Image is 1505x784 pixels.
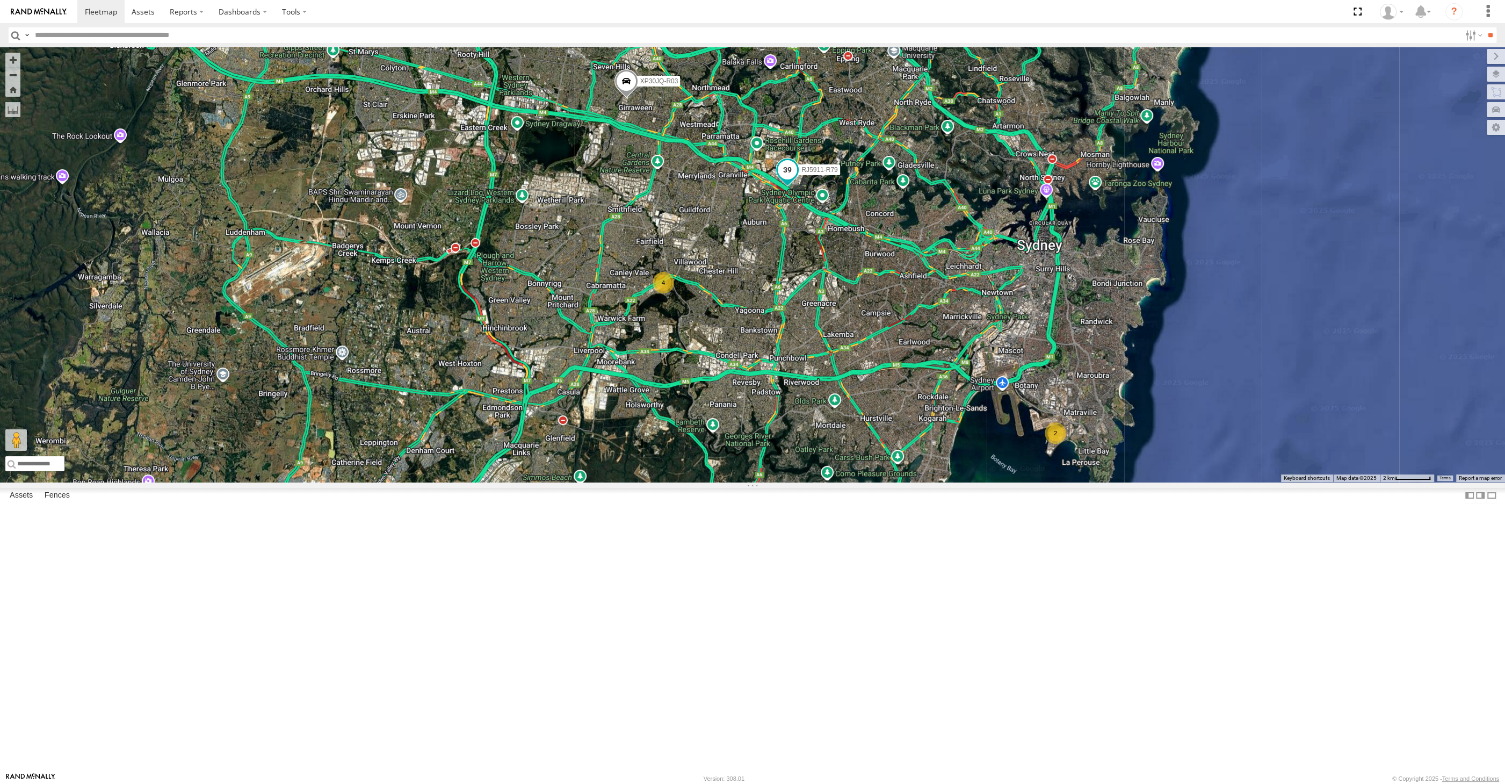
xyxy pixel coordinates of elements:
label: Search Query [23,27,31,43]
a: Report a map error [1459,475,1502,481]
span: Map data ©2025 [1336,475,1377,481]
a: Visit our Website [6,773,55,784]
label: Assets [4,488,38,503]
label: Fences [39,488,75,503]
a: Terms and Conditions [1442,775,1499,782]
button: Zoom Home [5,82,20,97]
label: Hide Summary Table [1486,488,1497,504]
span: RJ5911-R79 [801,166,837,174]
span: XP30JQ-R03 [640,77,678,84]
label: Dock Summary Table to the Right [1475,488,1486,504]
button: Zoom out [5,67,20,82]
div: Version: 308.01 [704,775,744,782]
img: rand-logo.svg [11,8,67,16]
label: Search Filter Options [1461,27,1484,43]
button: Keyboard shortcuts [1284,474,1330,482]
div: 4 [653,272,674,293]
a: Terms (opens in new tab) [1439,476,1451,480]
div: © Copyright 2025 - [1392,775,1499,782]
i: ? [1445,3,1463,20]
button: Zoom in [5,53,20,67]
label: Measure [5,102,20,117]
label: Map Settings [1487,120,1505,135]
button: Drag Pegman onto the map to open Street View [5,429,27,451]
label: Dock Summary Table to the Left [1464,488,1475,504]
div: 2 [1045,422,1066,444]
span: 2 km [1383,475,1395,481]
div: Quang MAC [1376,4,1407,20]
button: Map Scale: 2 km per 63 pixels [1380,474,1434,482]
